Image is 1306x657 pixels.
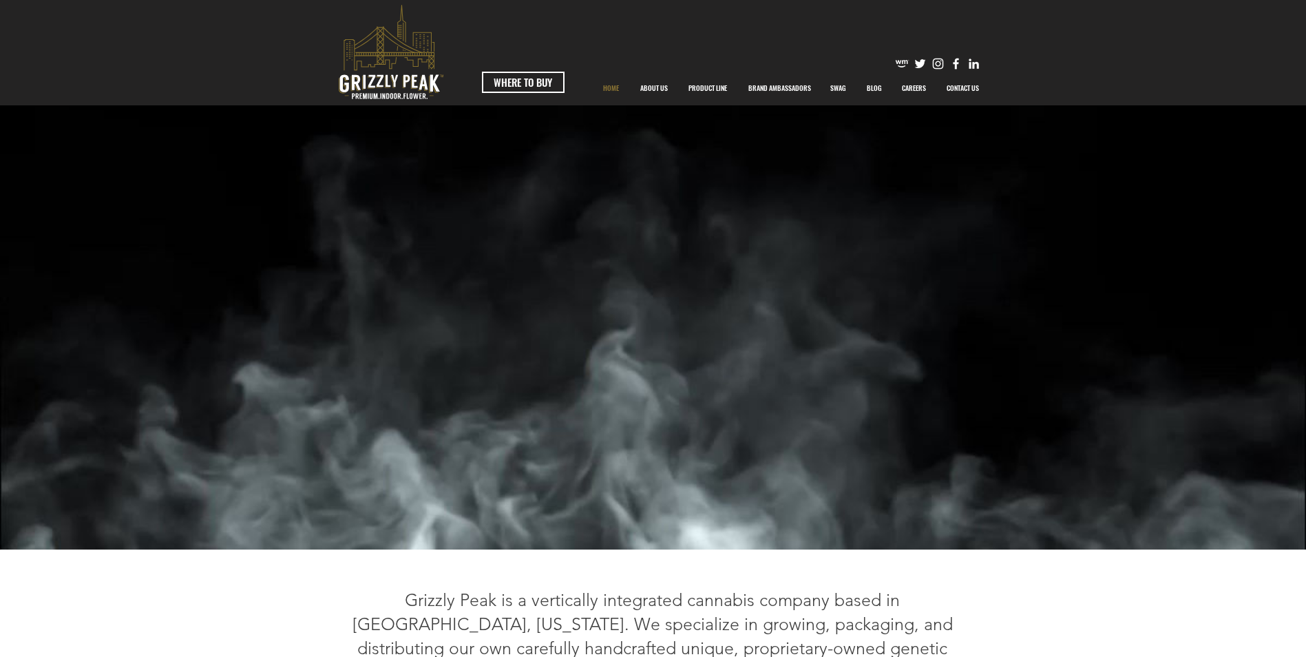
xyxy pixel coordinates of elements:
a: HOME [593,71,630,105]
p: BLOG [860,71,889,105]
a: ABOUT US [630,71,678,105]
p: ABOUT US [633,71,675,105]
p: CONTACT US [940,71,986,105]
span: WHERE TO BUY [494,75,552,90]
img: Facebook [949,56,963,71]
p: BRAND AMBASSADORS [741,71,818,105]
p: SWAG [823,71,853,105]
div: BRAND AMBASSADORS [738,71,820,105]
img: Instagram [931,56,945,71]
a: SWAG [820,71,856,105]
p: CAREERS [895,71,933,105]
a: CAREERS [892,71,936,105]
img: Twitter [913,56,927,71]
a: PRODUCT LINE [678,71,738,105]
p: PRODUCT LINE [682,71,734,105]
ul: Social Bar [895,56,981,71]
nav: Site [593,71,990,105]
a: WHERE TO BUY [482,72,565,93]
img: Likedin [967,56,981,71]
a: CONTACT US [936,71,990,105]
a: BLOG [856,71,892,105]
p: HOME [596,71,626,105]
svg: premium-indoor-flower [339,5,443,99]
img: weedmaps [895,56,909,71]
